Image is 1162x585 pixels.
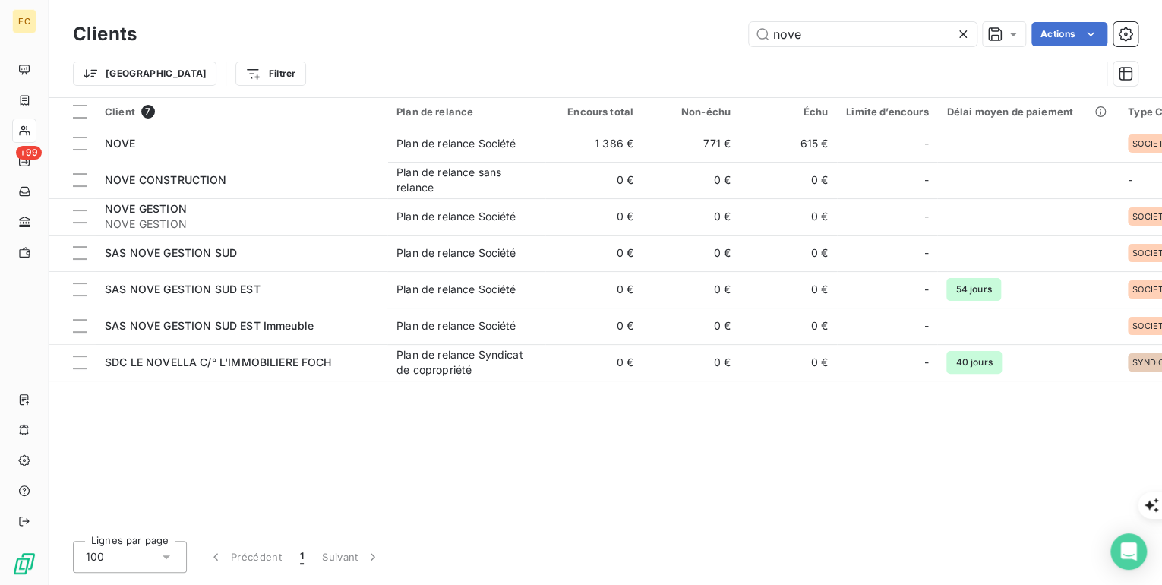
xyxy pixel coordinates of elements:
[740,235,837,271] td: 0 €
[740,162,837,198] td: 0 €
[396,106,536,118] div: Plan de relance
[105,202,187,215] span: NOVE GESTION
[105,246,237,259] span: SAS NOVE GESTION SUD
[924,318,928,334] span: -
[291,541,313,573] button: 1
[105,106,135,118] span: Client
[73,21,137,48] h3: Clients
[105,356,332,368] span: SDC LE NOVELLA C/° L'IMMOBILIERE FOCH
[643,235,740,271] td: 0 €
[749,106,828,118] div: Échu
[740,344,837,381] td: 0 €
[396,245,516,261] div: Plan de relance Société
[300,549,304,564] span: 1
[12,552,36,576] img: Logo LeanPay
[740,271,837,308] td: 0 €
[545,162,643,198] td: 0 €
[73,62,216,86] button: [GEOGRAPHIC_DATA]
[924,209,928,224] span: -
[545,198,643,235] td: 0 €
[924,282,928,297] span: -
[105,137,136,150] span: NOVE
[740,198,837,235] td: 0 €
[396,136,516,151] div: Plan de relance Société
[924,136,928,151] span: -
[643,308,740,344] td: 0 €
[846,106,928,118] div: Limite d’encours
[924,172,928,188] span: -
[105,217,378,232] span: NOVE GESTION
[924,245,928,261] span: -
[545,344,643,381] td: 0 €
[86,549,104,564] span: 100
[396,347,536,378] div: Plan de relance Syndicat de copropriété
[313,541,390,573] button: Suivant
[396,165,536,195] div: Plan de relance sans relance
[396,282,516,297] div: Plan de relance Société
[946,106,1109,118] div: Délai moyen de paiement
[545,308,643,344] td: 0 €
[652,106,731,118] div: Non-échu
[12,9,36,33] div: EC
[924,355,928,370] span: -
[105,319,314,332] span: SAS NOVE GESTION SUD EST Immeuble
[740,308,837,344] td: 0 €
[105,173,227,186] span: NOVE CONSTRUCTION
[643,271,740,308] td: 0 €
[740,125,837,162] td: 615 €
[141,105,155,119] span: 7
[554,106,633,118] div: Encours total
[545,125,643,162] td: 1 386 €
[105,283,261,296] span: SAS NOVE GESTION SUD EST
[396,318,516,334] div: Plan de relance Société
[199,541,291,573] button: Précédent
[1031,22,1107,46] button: Actions
[1110,533,1147,570] div: Open Intercom Messenger
[643,198,740,235] td: 0 €
[643,125,740,162] td: 771 €
[545,235,643,271] td: 0 €
[235,62,305,86] button: Filtrer
[643,344,740,381] td: 0 €
[545,271,643,308] td: 0 €
[396,209,516,224] div: Plan de relance Société
[749,22,977,46] input: Rechercher
[946,278,1000,301] span: 54 jours
[946,351,1001,374] span: 40 jours
[1128,173,1132,186] span: -
[643,162,740,198] td: 0 €
[16,146,42,160] span: +99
